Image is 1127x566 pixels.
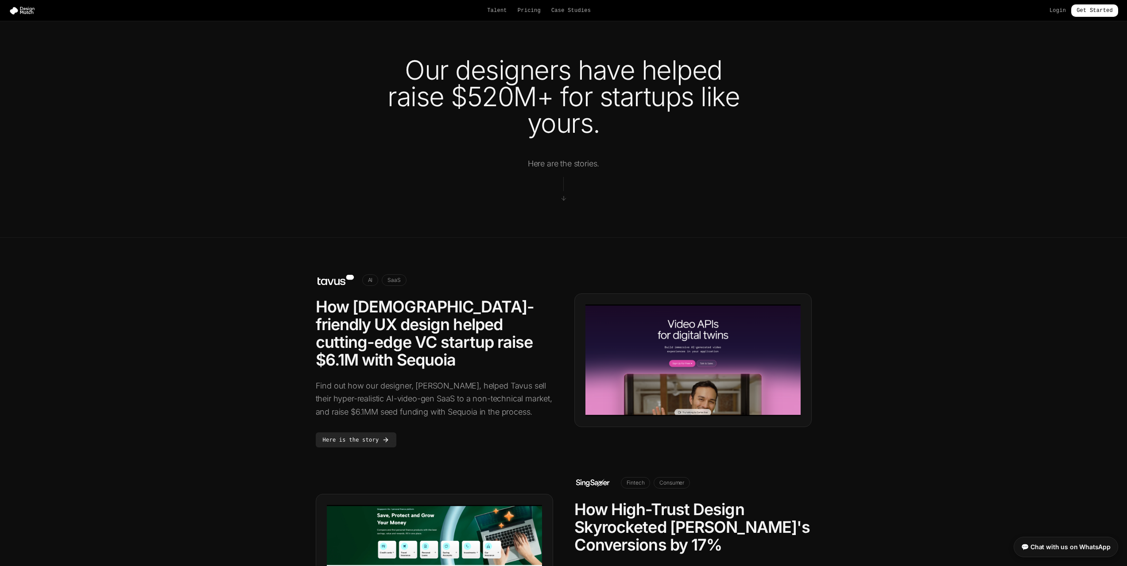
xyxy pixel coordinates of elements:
a: Login [1050,7,1066,14]
a: 💬 Chat with us on WhatsApp [1014,537,1118,557]
p: Find out how our designer, [PERSON_NAME], helped Tavus sell their hyper-realistic AI-video-gen Sa... [316,379,553,418]
h1: Our designers have helped raise $520M+ for startups like yours. [365,57,762,136]
a: Here is the story [316,435,397,443]
span: Consumer [654,477,690,489]
span: AI [362,274,379,286]
a: Get Started [1071,4,1118,17]
img: Singsaver [574,476,614,490]
p: Here are the stories. [528,158,600,170]
h2: How High-Trust Design Skyrocketed [PERSON_NAME]'s Conversions by 17% [574,501,812,554]
span: SaaS [382,274,406,286]
span: Fintech [621,477,651,489]
img: Tavus [316,273,355,287]
a: Talent [487,7,507,14]
h2: How [DEMOGRAPHIC_DATA]-friendly UX design helped cutting-edge VC startup raise $6.1M with Sequoia [316,298,553,369]
a: Case Studies [551,7,591,14]
a: Pricing [518,7,541,14]
img: Design Match [9,6,39,15]
img: Tavus Case Study [585,304,801,416]
a: Here is the story [316,432,397,447]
